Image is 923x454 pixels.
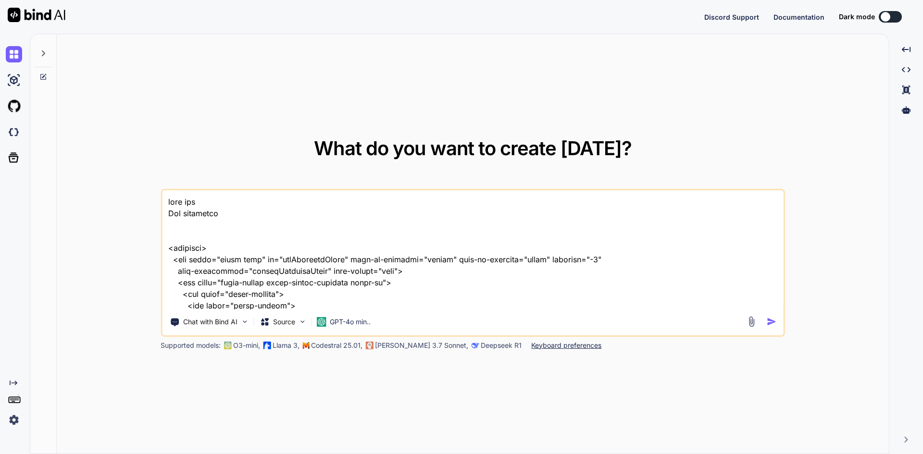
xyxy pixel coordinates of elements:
[302,342,309,349] img: Mistral-AI
[746,316,757,327] img: attachment
[773,12,824,22] button: Documentation
[767,317,777,327] img: icon
[240,318,249,326] img: Pick Tools
[704,12,759,22] button: Discord Support
[314,136,632,160] span: What do you want to create [DATE]?
[183,317,237,327] p: Chat with Bind AI
[162,190,784,309] textarea: lore ips Dol sitametco <adipisci> <eli seddo="eiusm temp" in="utlAboreetdOlore" magn-al-enimadmi=...
[8,8,65,22] img: Bind AI
[273,317,295,327] p: Source
[471,342,479,349] img: claude
[316,317,326,327] img: GPT-4o mini
[298,318,306,326] img: Pick Models
[375,341,468,350] p: [PERSON_NAME] 3.7 Sonnet,
[6,72,22,88] img: ai-studio
[311,341,362,350] p: Codestral 25.01,
[704,13,759,21] span: Discord Support
[330,317,371,327] p: GPT-4o min..
[365,342,373,349] img: claude
[839,12,875,22] span: Dark mode
[224,342,231,349] img: GPT-4
[273,341,299,350] p: Llama 3,
[773,13,824,21] span: Documentation
[233,341,260,350] p: O3-mini,
[6,124,22,140] img: darkCloudIdeIcon
[531,341,601,350] p: Keyboard preferences
[6,412,22,428] img: settings
[263,342,271,349] img: Llama2
[161,341,221,350] p: Supported models:
[6,98,22,114] img: githubLight
[6,46,22,62] img: chat
[481,341,522,350] p: Deepseek R1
